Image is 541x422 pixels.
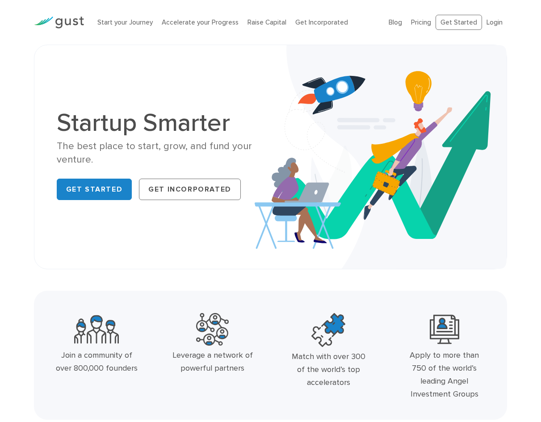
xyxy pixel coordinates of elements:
a: Pricing [411,18,431,26]
a: Blog [389,18,402,26]
div: Match with over 300 of the world’s top accelerators [287,351,369,389]
h1: Startup Smarter [57,110,264,135]
div: Leverage a network of powerful partners [172,349,254,375]
a: Get Incorporated [139,179,241,200]
a: Get Started [57,179,132,200]
a: Get Incorporated [295,18,348,26]
div: Join a community of over 800,000 founders [56,349,138,375]
img: Leading Angel Investment [430,313,459,346]
a: Get Started [436,15,482,30]
a: Login [486,18,503,26]
img: Community Founders [74,313,119,346]
img: Startup Smarter Hero [255,45,507,269]
div: The best place to start, grow, and fund your venture. [57,140,264,166]
img: Powerful Partners [196,313,229,346]
img: Gust Logo [34,17,84,29]
div: Apply to more than 750 of the world’s leading Angel Investment Groups [403,349,486,401]
a: Accelerate your Progress [162,18,239,26]
img: Top Accelerators [311,313,345,347]
a: Raise Capital [247,18,286,26]
a: Start your Journey [97,18,153,26]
